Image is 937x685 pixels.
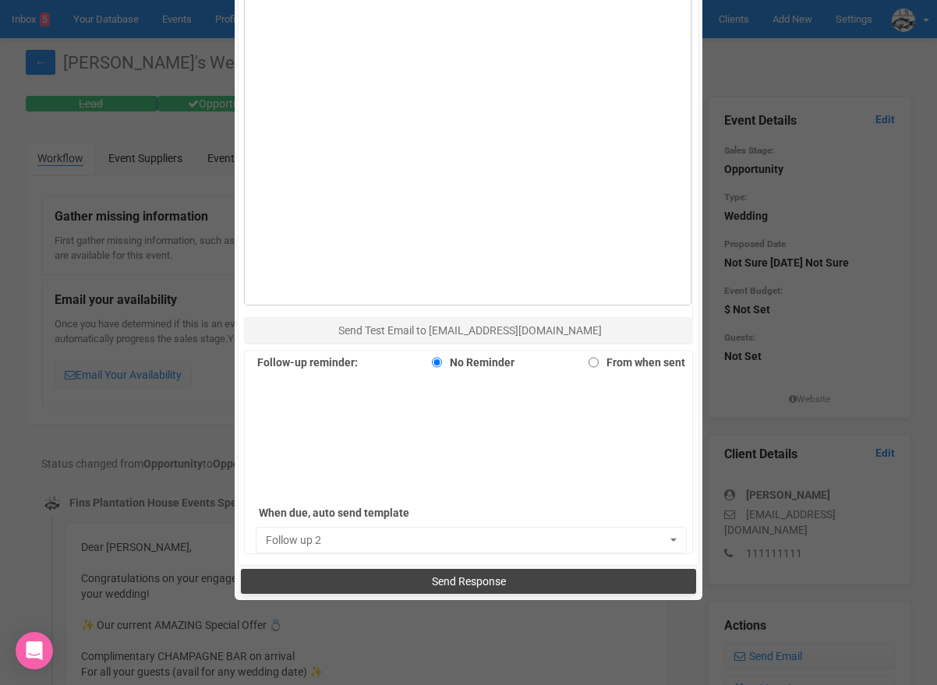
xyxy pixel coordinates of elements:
div: Open Intercom Messenger [16,632,53,669]
label: From when sent [581,351,685,373]
label: When due, auto send template [259,502,477,524]
span: Send Test Email to [EMAIL_ADDRESS][DOMAIN_NAME] [338,324,602,337]
label: Follow-up reminder: [257,351,358,373]
span: Send Response [432,575,506,588]
label: No Reminder [424,351,514,373]
span: Follow up 2 [266,532,667,548]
